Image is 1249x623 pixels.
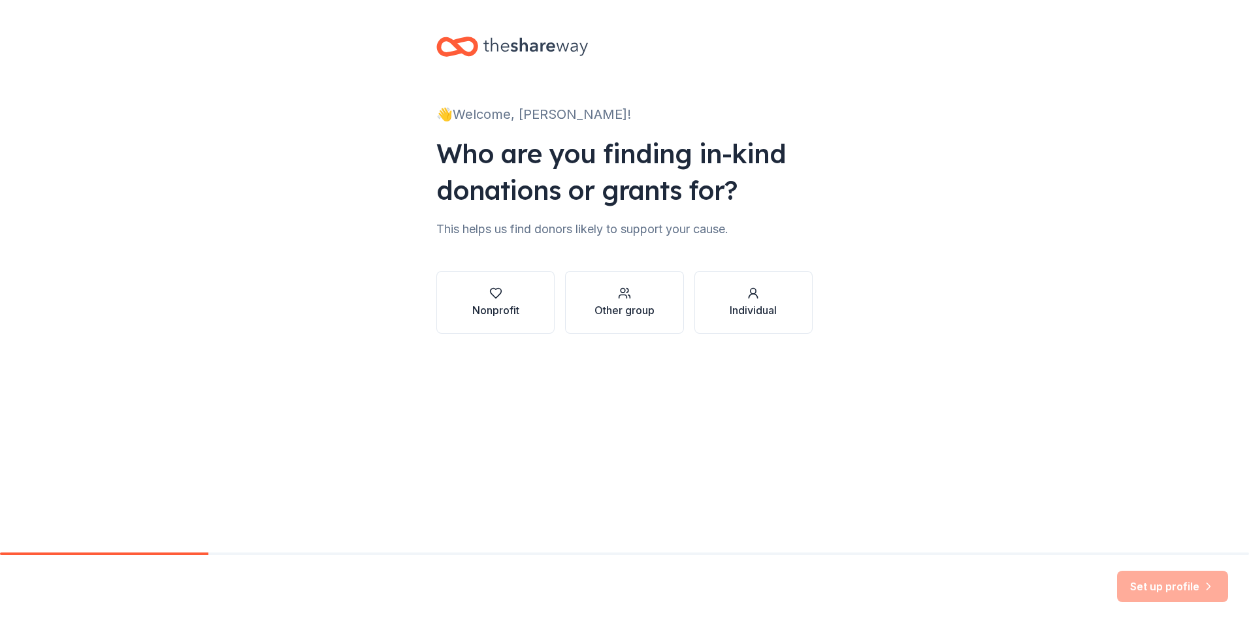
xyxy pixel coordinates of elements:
[436,219,813,240] div: This helps us find donors likely to support your cause.
[472,302,519,318] div: Nonprofit
[730,302,777,318] div: Individual
[436,135,813,208] div: Who are you finding in-kind donations or grants for?
[694,271,813,334] button: Individual
[594,302,655,318] div: Other group
[565,271,683,334] button: Other group
[436,271,555,334] button: Nonprofit
[436,104,813,125] div: 👋 Welcome, [PERSON_NAME]!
